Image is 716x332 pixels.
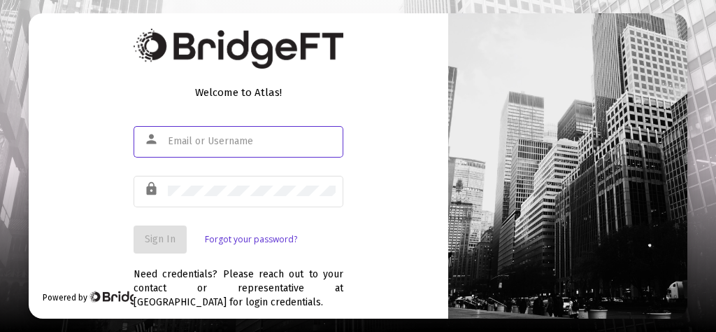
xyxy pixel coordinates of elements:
[134,254,343,310] div: Need credentials? Please reach out to your contact or representative at [GEOGRAPHIC_DATA] for log...
[134,226,187,254] button: Sign In
[89,291,162,305] img: Bridge Financial Technology Logo
[144,181,161,198] mat-icon: lock
[134,29,343,69] img: Bridge Financial Technology Logo
[144,131,161,148] mat-icon: person
[145,233,176,245] span: Sign In
[134,85,343,99] div: Welcome to Atlas!
[43,291,162,305] div: Powered by
[205,233,297,247] a: Forgot your password?
[168,136,336,147] input: Email or Username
